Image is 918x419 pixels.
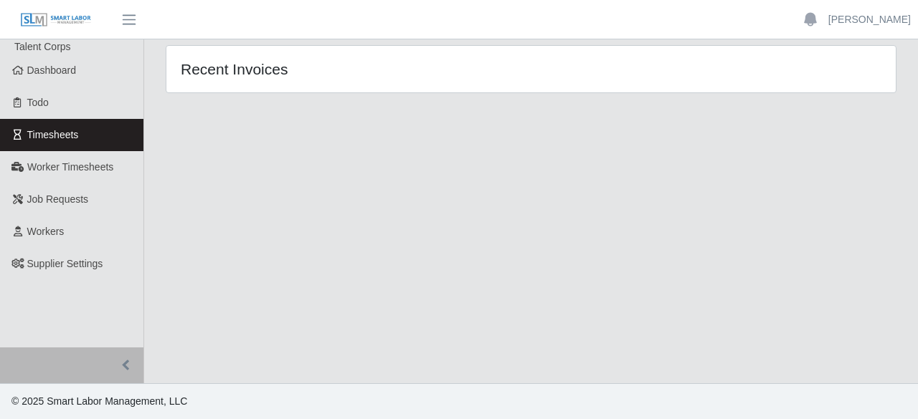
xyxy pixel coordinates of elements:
[27,161,113,173] span: Worker Timesheets
[27,226,65,237] span: Workers
[14,41,71,52] span: Talent Corps
[27,258,103,269] span: Supplier Settings
[27,64,77,76] span: Dashboard
[20,12,92,28] img: SLM Logo
[27,97,49,108] span: Todo
[828,12,911,27] a: [PERSON_NAME]
[11,395,187,407] span: © 2025 Smart Labor Management, LLC
[27,193,89,205] span: Job Requests
[181,60,460,78] h4: Recent Invoices
[27,129,79,140] span: Timesheets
